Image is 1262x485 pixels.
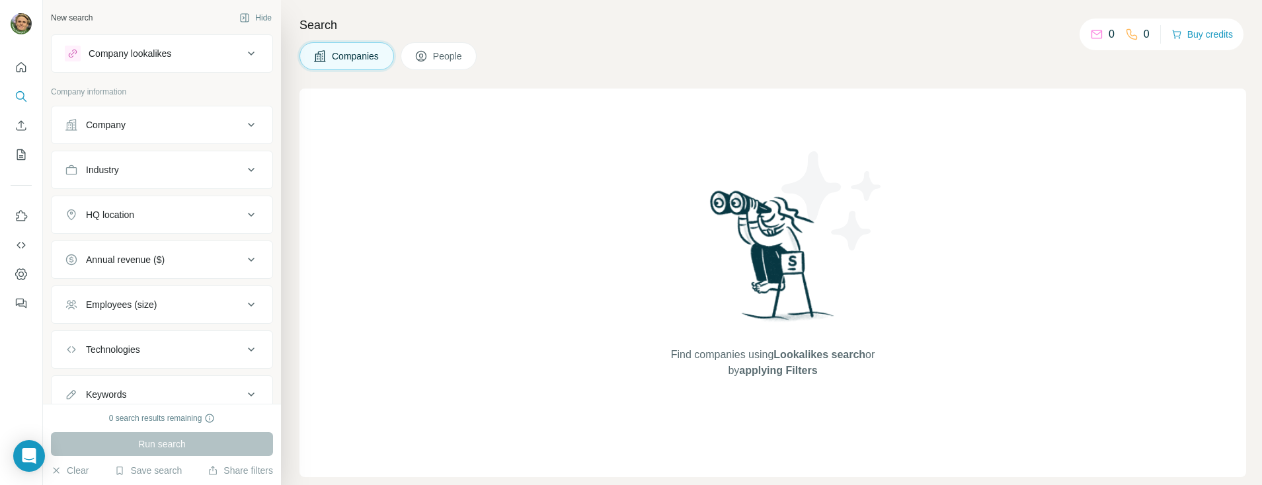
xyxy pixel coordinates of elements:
div: New search [51,12,93,24]
button: Clear [51,464,89,477]
button: Company lookalikes [52,38,272,69]
img: Surfe Illustration - Stars [773,141,892,260]
button: Share filters [208,464,273,477]
button: Save search [114,464,182,477]
button: Hide [230,8,281,28]
button: Annual revenue ($) [52,244,272,276]
button: Buy credits [1171,25,1233,44]
span: applying Filters [739,365,817,376]
button: Dashboard [11,262,32,286]
div: 0 search results remaining [109,412,216,424]
button: Technologies [52,334,272,365]
div: Employees (size) [86,298,157,311]
div: Company [86,118,126,131]
div: Industry [86,163,119,176]
button: Enrich CSV [11,114,32,137]
button: Industry [52,154,272,186]
p: 0 [1144,26,1150,42]
img: Avatar [11,13,32,34]
button: Quick start [11,56,32,79]
p: Company information [51,86,273,98]
p: 0 [1109,26,1115,42]
button: Search [11,85,32,108]
div: HQ location [86,208,134,221]
button: Use Surfe API [11,233,32,257]
button: Employees (size) [52,289,272,320]
div: Company lookalikes [89,47,171,60]
div: Open Intercom Messenger [13,440,45,472]
button: HQ location [52,199,272,231]
div: Annual revenue ($) [86,253,165,266]
span: Lookalikes search [773,349,865,360]
button: Keywords [52,379,272,410]
span: Find companies using or by [667,347,879,379]
div: Keywords [86,388,126,401]
span: People [433,50,463,63]
span: Companies [332,50,380,63]
img: Surfe Illustration - Woman searching with binoculars [704,187,842,334]
button: Company [52,109,272,141]
button: Use Surfe on LinkedIn [11,204,32,228]
button: My lists [11,143,32,167]
div: Technologies [86,343,140,356]
button: Feedback [11,291,32,315]
h4: Search [299,16,1246,34]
